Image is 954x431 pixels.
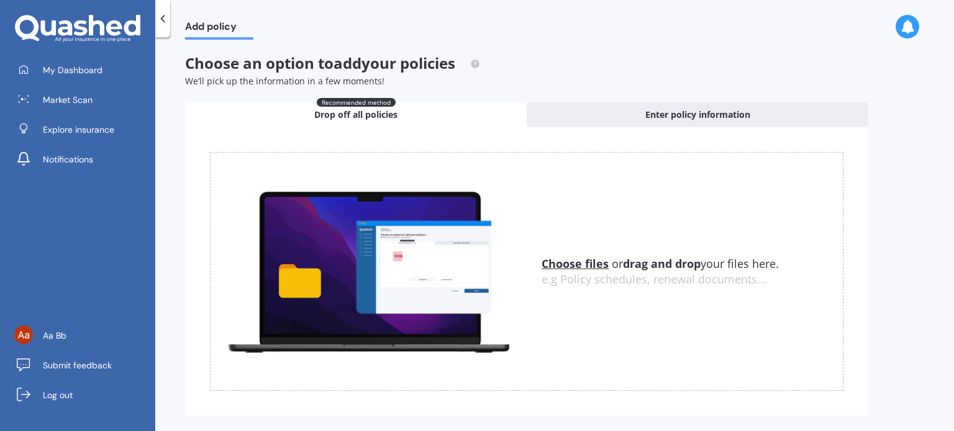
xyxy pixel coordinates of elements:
span: or your files here. [542,256,779,271]
u: Choose files [542,256,609,271]
span: Market Scan [43,94,93,106]
span: Explore insurance [43,123,114,136]
div: e.g Policy schedules, renewal documents... [542,273,843,287]
img: upload.de96410c8ce839c3fdd5.gif [211,184,527,358]
span: Add policy [185,20,253,37]
span: Recommended method [317,98,396,107]
a: Submit feedback [9,353,155,378]
a: Log out [9,383,155,407]
span: Choose an option [185,53,480,73]
span: Aa Bb [43,329,66,342]
span: Submit feedback [43,359,112,371]
span: We’ll pick up the information in a few moments! [185,75,384,87]
img: ACg8ocL1jHhK16eWMPs4uqyHy32Y4KlAzz6C7JYQ0_e7b0rFTvO7YA=s96-c [14,326,33,344]
a: Market Scan [9,87,155,112]
span: Log out [43,389,73,401]
a: Aa Bb [9,323,155,348]
span: Enter policy information [645,109,750,121]
a: Notifications [9,147,155,172]
a: Explore insurance [9,117,155,142]
b: drag and drop [623,256,701,271]
span: to add your policies [318,53,455,73]
span: Notifications [43,153,93,166]
span: My Dashboard [43,64,102,76]
a: My Dashboard [9,58,155,82]
span: Drop off all policies [314,109,397,121]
